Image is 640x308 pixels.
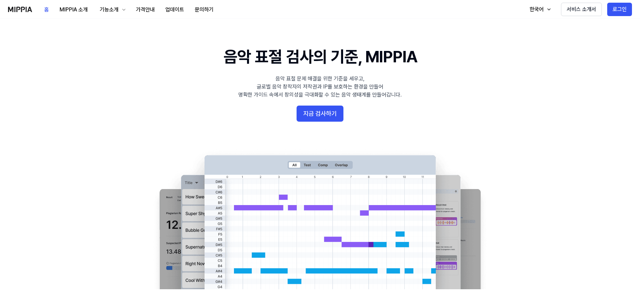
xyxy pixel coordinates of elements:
[528,5,545,13] div: 한국어
[224,46,417,68] h1: 음악 표절 검사의 기준, MIPPIA
[8,7,32,12] img: logo
[561,3,602,16] button: 서비스 소개서
[131,3,160,16] button: 가격안내
[39,3,54,16] button: 홈
[238,75,402,99] div: 음악 표절 문제 해결을 위한 기준을 세우고, 글로벌 음악 창작자의 저작권과 IP를 보호하는 환경을 만들어 명확한 가이드 속에서 창의성을 극대화할 수 있는 음악 생태계를 만들어...
[189,3,219,16] button: 문의하기
[523,3,556,16] button: 한국어
[146,148,494,289] img: main Image
[93,3,131,16] button: 기능소개
[54,3,93,16] button: MIPPIA 소개
[98,6,120,14] div: 기능소개
[160,3,189,16] button: 업데이트
[297,106,343,122] button: 지금 검사하기
[607,3,632,16] button: 로그인
[160,0,189,19] a: 업데이트
[39,0,54,19] a: 홈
